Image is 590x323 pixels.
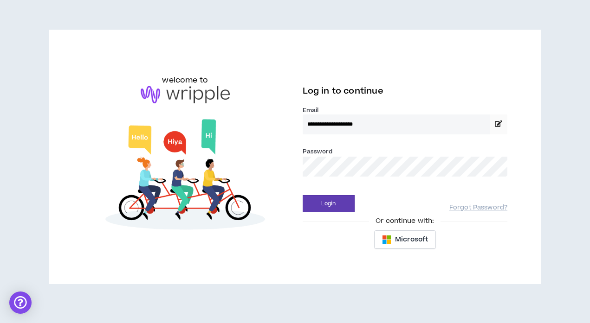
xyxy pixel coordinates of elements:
[369,216,441,226] span: Or continue with:
[162,75,208,86] h6: welcome to
[303,147,333,156] label: Password
[303,85,383,97] span: Log in to continue
[303,106,508,114] label: Email
[303,195,355,212] button: Login
[374,230,436,249] button: Microsoft
[449,203,507,212] a: Forgot Password?
[395,234,428,245] span: Microsoft
[141,86,230,103] img: logo-brand.png
[9,291,32,314] div: Open Intercom Messenger
[83,113,288,240] img: Welcome to Wripple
